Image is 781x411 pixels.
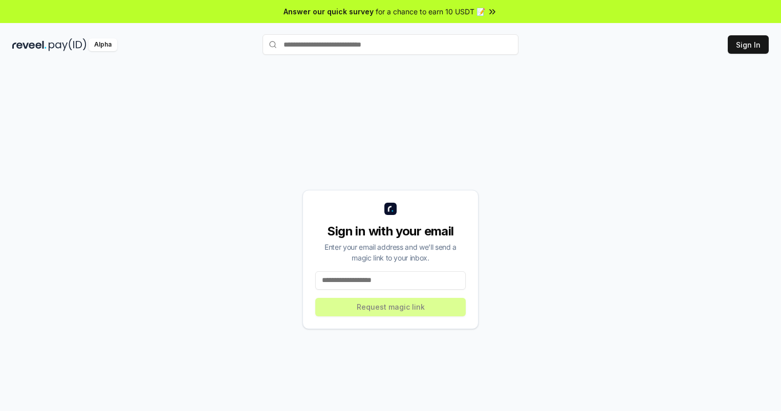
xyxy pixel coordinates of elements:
span: for a chance to earn 10 USDT 📝 [376,6,485,17]
button: Sign In [728,35,769,54]
img: pay_id [49,38,86,51]
span: Answer our quick survey [284,6,374,17]
div: Enter your email address and we’ll send a magic link to your inbox. [315,242,466,263]
div: Alpha [89,38,117,51]
div: Sign in with your email [315,223,466,240]
img: reveel_dark [12,38,47,51]
img: logo_small [384,203,397,215]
